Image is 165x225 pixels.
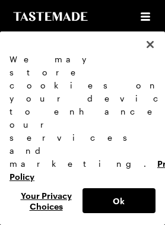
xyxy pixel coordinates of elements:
[9,53,156,213] div: Privacy
[9,188,82,213] button: Your Privacy Choices
[12,12,89,21] a: To Tastemade Home Page
[137,31,163,58] button: Close
[138,9,153,24] button: Open menu
[82,188,156,213] button: Ok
